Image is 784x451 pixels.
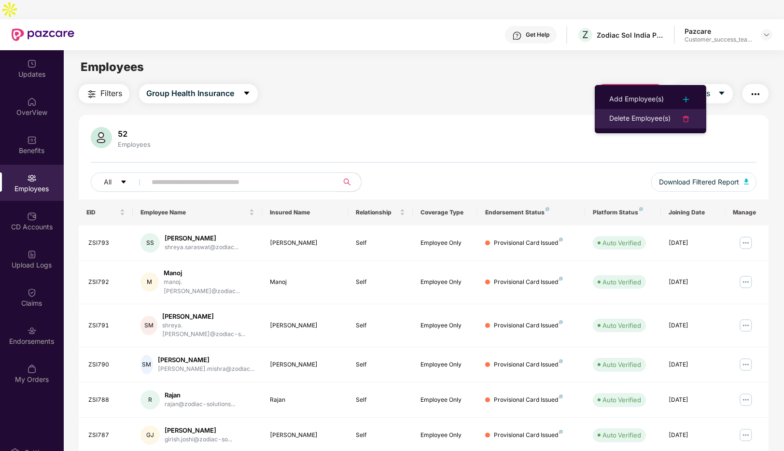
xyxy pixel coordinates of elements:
[158,355,254,365] div: [PERSON_NAME]
[140,233,160,253] div: SS
[602,277,641,287] div: Auto Verified
[738,427,754,443] img: manageButton
[582,29,588,41] span: Z
[356,278,405,287] div: Self
[669,431,718,440] div: [DATE]
[88,321,125,330] div: ZSI791
[420,395,470,405] div: Employee Only
[140,316,158,335] div: SM
[88,395,125,405] div: ZSI788
[270,278,341,287] div: Manoj
[88,278,125,287] div: ZSI792
[165,435,232,444] div: girish.joshi@zodiac-so...
[165,391,235,400] div: Rajan
[494,360,563,369] div: Provisional Card Issued
[337,178,356,186] span: search
[602,395,641,405] div: Auto Verified
[165,243,238,252] div: shreya.saraswat@zodiac...
[413,199,477,225] th: Coverage Type
[602,238,641,248] div: Auto Verified
[27,364,37,374] img: svg+xml;base64,PHN2ZyBpZD0iTXlfT3JkZXJzIiBkYXRhLW5hbWU9Ik15IE9yZGVycyIgeG1sbnM9Imh0dHA6Ly93d3cudz...
[750,88,761,100] img: svg+xml;base64,PHN2ZyB4bWxucz0iaHR0cDovL3d3dy53My5vcmcvMjAwMC9zdmciIHdpZHRoPSIyNCIgaGVpZ2h0PSIyNC...
[116,129,153,139] div: 52
[669,360,718,369] div: [DATE]
[86,88,98,100] img: svg+xml;base64,PHN2ZyB4bWxucz0iaHR0cDovL3d3dy53My5vcmcvMjAwMC9zdmciIHdpZHRoPSIyNCIgaGVpZ2h0PSIyNC...
[356,431,405,440] div: Self
[27,59,37,69] img: svg+xml;base64,PHN2ZyBpZD0iVXBkYXRlZCIgeG1sbnM9Imh0dHA6Ly93d3cudzMub3JnLzIwMDAvc3ZnIiB3aWR0aD0iMj...
[494,431,563,440] div: Provisional Card Issued
[602,321,641,330] div: Auto Verified
[718,89,726,98] span: caret-down
[12,28,74,41] img: New Pazcare Logo
[270,431,341,440] div: [PERSON_NAME]
[356,360,405,369] div: Self
[270,239,341,248] div: [PERSON_NAME]
[685,27,752,36] div: Pazcare
[116,141,153,148] div: Employees
[91,127,112,148] img: svg+xml;base64,PHN2ZyB4bWxucz0iaHR0cDovL3d3dy53My5vcmcvMjAwMC9zdmciIHhtbG5zOnhsaW5rPSJodHRwOi8vd3...
[738,392,754,408] img: manageButton
[559,430,563,434] img: svg+xml;base64,PHN2ZyB4bWxucz0iaHR0cDovL3d3dy53My5vcmcvMjAwMC9zdmciIHdpZHRoPSI4IiBoZWlnaHQ9IjgiIH...
[420,431,470,440] div: Employee Only
[602,430,641,440] div: Auto Verified
[685,36,752,43] div: Customer_success_team_lead
[270,395,341,405] div: Rajan
[262,199,349,225] th: Insured Name
[140,355,153,374] div: SM
[81,60,144,74] span: Employees
[651,172,756,192] button: Download Filtered Report
[139,84,258,103] button: Group Health Insurancecaret-down
[597,30,664,40] div: Zodiac Sol India Private Limited
[639,207,643,211] img: svg+xml;base64,PHN2ZyB4bWxucz0iaHR0cDovL3d3dy53My5vcmcvMjAwMC9zdmciIHdpZHRoPSI4IiBoZWlnaHQ9IjgiIH...
[27,97,37,107] img: svg+xml;base64,PHN2ZyBpZD0iSG9tZSIgeG1sbnM9Imh0dHA6Ly93d3cudzMub3JnLzIwMDAvc3ZnIiB3aWR0aD0iMjAiIG...
[270,321,341,330] div: [PERSON_NAME]
[27,173,37,183] img: svg+xml;base64,PHN2ZyBpZD0iRW1wbG95ZWVzIiB4bWxucz0iaHR0cDovL3d3dy53My5vcmcvMjAwMC9zdmciIHdpZHRoPS...
[726,199,769,225] th: Manage
[738,235,754,251] img: manageButton
[420,278,470,287] div: Employee Only
[420,360,470,369] div: Employee Only
[164,278,254,296] div: manoj.[PERSON_NAME]@zodiac...
[593,209,653,216] div: Platform Status
[526,31,549,39] div: Get Help
[140,209,247,216] span: Employee Name
[88,360,125,369] div: ZSI790
[348,199,413,225] th: Relationship
[763,31,770,39] img: svg+xml;base64,PHN2ZyBpZD0iRHJvcGRvd24tMzJ4MzIiIHhtbG5zPSJodHRwOi8vd3d3LnczLm9yZy8yMDAwL3N2ZyIgd2...
[738,318,754,333] img: manageButton
[609,94,664,105] div: Add Employee(s)
[494,395,563,405] div: Provisional Card Issued
[27,211,37,221] img: svg+xml;base64,PHN2ZyBpZD0iQ0RfQWNjb3VudHMiIGRhdGEtbmFtZT0iQ0QgQWNjb3VudHMiIHhtbG5zPSJodHRwOi8vd3...
[27,326,37,336] img: svg+xml;base64,PHN2ZyBpZD0iRW5kb3JzZW1lbnRzIiB4bWxucz0iaHR0cDovL3d3dy53My5vcmcvMjAwMC9zdmciIHdpZH...
[669,395,718,405] div: [DATE]
[88,239,125,248] div: ZSI793
[79,84,129,103] button: Filters
[669,278,718,287] div: [DATE]
[86,209,118,216] span: EID
[356,395,405,405] div: Self
[659,177,739,187] span: Download Filtered Report
[165,426,232,435] div: [PERSON_NAME]
[27,288,37,297] img: svg+xml;base64,PHN2ZyBpZD0iQ2xhaW0iIHhtbG5zPSJodHRwOi8vd3d3LnczLm9yZy8yMDAwL3N2ZyIgd2lkdGg9IjIwIi...
[79,199,133,225] th: EID
[165,400,235,409] div: rajan@zodiac-solutions...
[559,238,563,241] img: svg+xml;base64,PHN2ZyB4bWxucz0iaHR0cDovL3d3dy53My5vcmcvMjAwMC9zdmciIHdpZHRoPSI4IiBoZWlnaHQ9IjgiIH...
[140,425,160,445] div: GJ
[100,87,122,99] span: Filters
[356,239,405,248] div: Self
[164,268,254,278] div: Manoj
[88,431,125,440] div: ZSI787
[146,87,234,99] span: Group Health Insurance
[680,94,692,105] img: svg+xml;base64,PHN2ZyB4bWxucz0iaHR0cDovL3d3dy53My5vcmcvMjAwMC9zdmciIHdpZHRoPSIyNCIgaGVpZ2h0PSIyNC...
[609,113,671,125] div: Delete Employee(s)
[420,239,470,248] div: Employee Only
[140,390,160,409] div: R
[602,360,641,369] div: Auto Verified
[559,320,563,324] img: svg+xml;base64,PHN2ZyB4bWxucz0iaHR0cDovL3d3dy53My5vcmcvMjAwMC9zdmciIHdpZHRoPSI4IiBoZWlnaHQ9IjgiIH...
[559,395,563,398] img: svg+xml;base64,PHN2ZyB4bWxucz0iaHR0cDovL3d3dy53My5vcmcvMjAwMC9zdmciIHdpZHRoPSI4IiBoZWlnaHQ9IjgiIH...
[356,209,398,216] span: Relationship
[27,135,37,145] img: svg+xml;base64,PHN2ZyBpZD0iQmVuZWZpdHMiIHhtbG5zPSJodHRwOi8vd3d3LnczLm9yZy8yMDAwL3N2ZyIgd2lkdGg9Ij...
[162,321,254,339] div: shreya.[PERSON_NAME]@zodiac-s...
[133,199,262,225] th: Employee Name
[661,199,726,225] th: Joining Date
